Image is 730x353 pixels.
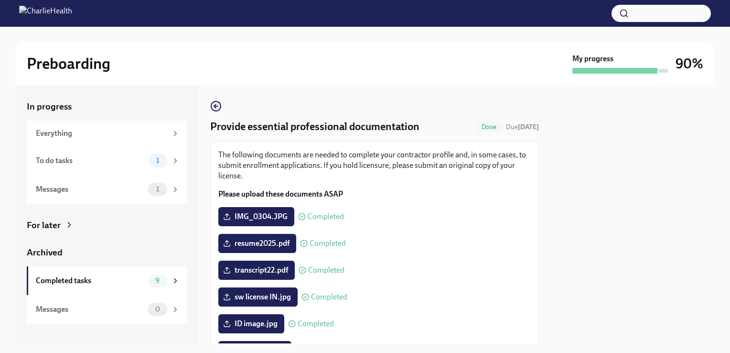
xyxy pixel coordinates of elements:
h3: 90% [676,55,703,72]
strong: My progress [572,54,613,64]
p: The following documents are needed to complete your contractor profile and, in some cases, to sub... [218,150,531,181]
span: September 15th, 2025 09:00 [506,122,539,132]
label: IMG_0304.JPG [218,207,294,226]
a: In progress [27,100,187,113]
div: For later [27,219,61,232]
h2: Preboarding [27,54,110,73]
a: Completed tasks9 [27,266,187,295]
div: To do tasks [36,155,144,166]
span: Completed [298,320,334,328]
a: Messages0 [27,295,187,324]
span: Completed [308,213,344,221]
span: IMG_0304.JPG [225,212,288,221]
span: sw license IN.jpg [225,292,291,302]
a: Archived [27,246,187,259]
a: Everything [27,121,187,146]
span: ID image.jpg [225,319,278,329]
span: Completed [311,293,347,301]
label: resume2025.pdf [218,234,296,253]
a: Messages1 [27,175,187,204]
span: Done [476,123,502,131]
span: 9 [150,277,165,284]
label: transcript22.pdf [218,261,295,280]
label: sw license IN.jpg [218,287,298,307]
div: Messages [36,184,144,195]
span: resume2025.pdf [225,239,290,248]
div: Completed tasks [36,276,144,286]
span: Completed [310,240,346,247]
img: CharlieHealth [19,6,72,21]
strong: Please upload these documents ASAP [218,189,343,199]
h4: Provide essential professional documentation [210,120,419,134]
a: For later [27,219,187,232]
a: To do tasks1 [27,146,187,175]
span: 1 [150,186,165,193]
div: Messages [36,304,144,315]
span: Due [506,123,539,131]
span: transcript22.pdf [225,265,288,275]
label: ID image.jpg [218,314,284,333]
span: 0 [150,306,166,313]
div: Everything [36,128,167,139]
strong: [DATE] [518,123,539,131]
span: 1 [150,157,165,164]
span: Completed [308,266,344,274]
